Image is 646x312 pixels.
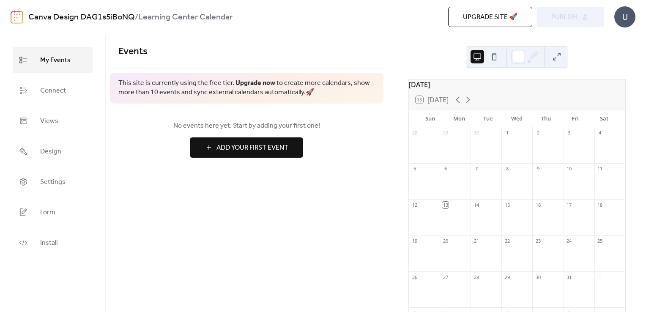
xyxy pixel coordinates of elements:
button: Add Your First Event [190,137,303,158]
div: 6 [442,166,449,172]
div: 28 [473,274,479,280]
div: 3 [566,130,572,136]
span: Views [40,115,58,128]
div: [DATE] [409,79,625,90]
div: 1 [597,274,603,280]
a: My Events [13,47,93,73]
div: Mon [444,110,474,127]
span: Upgrade site 🚀 [463,12,517,22]
div: 11 [597,166,603,172]
button: Upgrade site 🚀 [448,7,532,27]
div: 13 [442,202,449,208]
div: 30 [473,130,479,136]
div: 21 [473,238,479,244]
span: Settings [40,175,66,189]
div: 14 [473,202,479,208]
span: Events [118,42,148,61]
a: Design [13,138,93,164]
div: Wed [503,110,532,127]
div: 16 [535,202,541,208]
div: Fri [561,110,590,127]
div: 1 [504,130,510,136]
a: Add Your First Event [118,137,375,158]
div: 29 [504,274,510,280]
div: 15 [504,202,510,208]
div: 19 [411,238,418,244]
a: Settings [13,169,93,195]
div: 31 [566,274,572,280]
b: / [135,9,138,25]
span: Install [40,236,57,250]
div: Sun [416,110,445,127]
div: Thu [531,110,561,127]
a: Install [13,230,93,256]
div: Sat [589,110,619,127]
img: logo [11,10,23,24]
div: 4 [597,130,603,136]
div: 9 [535,166,541,172]
div: 12 [411,202,418,208]
div: 30 [535,274,541,280]
div: 22 [504,238,510,244]
div: 7 [473,166,479,172]
div: 29 [442,130,449,136]
div: 23 [535,238,541,244]
div: 5 [411,166,418,172]
div: 25 [597,238,603,244]
span: Form [40,206,55,219]
div: 2 [535,130,541,136]
span: Design [40,145,61,159]
div: 24 [566,238,572,244]
a: Upgrade now [235,77,275,90]
span: No events here yet. Start by adding your first one! [118,121,375,131]
div: 17 [566,202,572,208]
a: Connect [13,77,93,104]
a: Form [13,199,93,225]
b: Learning Center Calendar [138,9,233,25]
span: Connect [40,84,66,98]
div: 18 [597,202,603,208]
div: 26 [411,274,418,280]
span: This site is currently using the free tier. to create more calendars, show more than 10 events an... [118,79,375,98]
div: 27 [442,274,449,280]
a: Canva Design DAG1s5iBoNQ [28,9,135,25]
div: 8 [504,166,510,172]
div: 10 [566,166,572,172]
span: Add Your First Event [216,143,288,153]
span: My Events [40,54,71,67]
div: 28 [411,130,418,136]
div: U [614,6,635,27]
a: Views [13,108,93,134]
div: Tue [474,110,503,127]
div: 20 [442,238,449,244]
